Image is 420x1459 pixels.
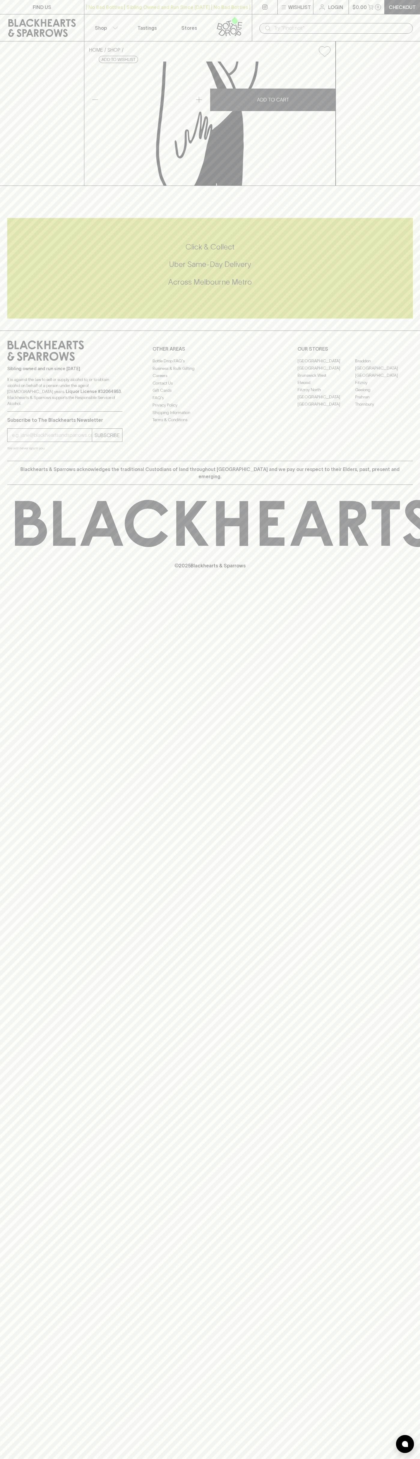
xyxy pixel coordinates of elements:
[355,400,413,408] a: Thornbury
[95,24,107,32] p: Shop
[298,386,355,393] a: Fitzroy North
[274,23,408,33] input: Try "Pinot noir"
[12,430,92,440] input: e.g. jane@blackheartsandsparrows.com.au
[84,62,335,186] img: Mount Zero Lemon & Thyme Mixed Olives Pouch 80g
[7,416,122,424] p: Subscribe to The Blackhearts Newsletter
[355,357,413,364] a: Braddon
[153,409,268,416] a: Shipping Information
[355,364,413,372] a: [GEOGRAPHIC_DATA]
[402,1441,408,1447] img: bubble-icon
[89,47,103,53] a: HOME
[137,24,157,32] p: Tastings
[168,14,210,41] a: Stores
[153,345,268,352] p: OTHER AREAS
[355,372,413,379] a: [GEOGRAPHIC_DATA]
[7,376,122,406] p: It is against the law to sell or supply alcohol to, or to obtain alcohol on behalf of a person un...
[153,358,268,365] a: Bottle Drop FAQ's
[7,445,122,451] p: We will never spam you
[95,432,120,439] p: SUBSCRIBE
[210,89,336,111] button: ADD TO CART
[7,218,413,319] div: Call to action block
[153,416,268,424] a: Terms & Conditions
[355,386,413,393] a: Geelong
[126,14,168,41] a: Tastings
[33,4,51,11] p: FIND US
[298,372,355,379] a: Brunswick West
[153,379,268,387] a: Contact Us
[12,466,408,480] p: Blackhearts & Sparrows acknowledges the traditional Custodians of land throughout [GEOGRAPHIC_DAT...
[181,24,197,32] p: Stores
[153,402,268,409] a: Privacy Policy
[298,379,355,386] a: Elwood
[66,389,121,394] strong: Liquor License #32064953
[288,4,311,11] p: Wishlist
[377,5,379,9] p: 0
[355,379,413,386] a: Fitzroy
[389,4,416,11] p: Checkout
[7,366,122,372] p: Sibling owned and run since [DATE]
[316,44,333,59] button: Add to wishlist
[355,393,413,400] a: Prahran
[92,429,122,442] button: SUBSCRIBE
[107,47,120,53] a: SHOP
[298,364,355,372] a: [GEOGRAPHIC_DATA]
[298,357,355,364] a: [GEOGRAPHIC_DATA]
[153,365,268,372] a: Business & Bulk Gifting
[153,394,268,401] a: FAQ's
[298,393,355,400] a: [GEOGRAPHIC_DATA]
[7,259,413,269] h5: Uber Same-Day Delivery
[153,372,268,379] a: Careers
[298,345,413,352] p: OUR STORES
[153,387,268,394] a: Gift Cards
[352,4,367,11] p: $0.00
[257,96,289,103] p: ADD TO CART
[7,242,413,252] h5: Click & Collect
[328,4,343,11] p: Login
[7,277,413,287] h5: Across Melbourne Metro
[99,56,138,63] button: Add to wishlist
[84,14,126,41] button: Shop
[298,400,355,408] a: [GEOGRAPHIC_DATA]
